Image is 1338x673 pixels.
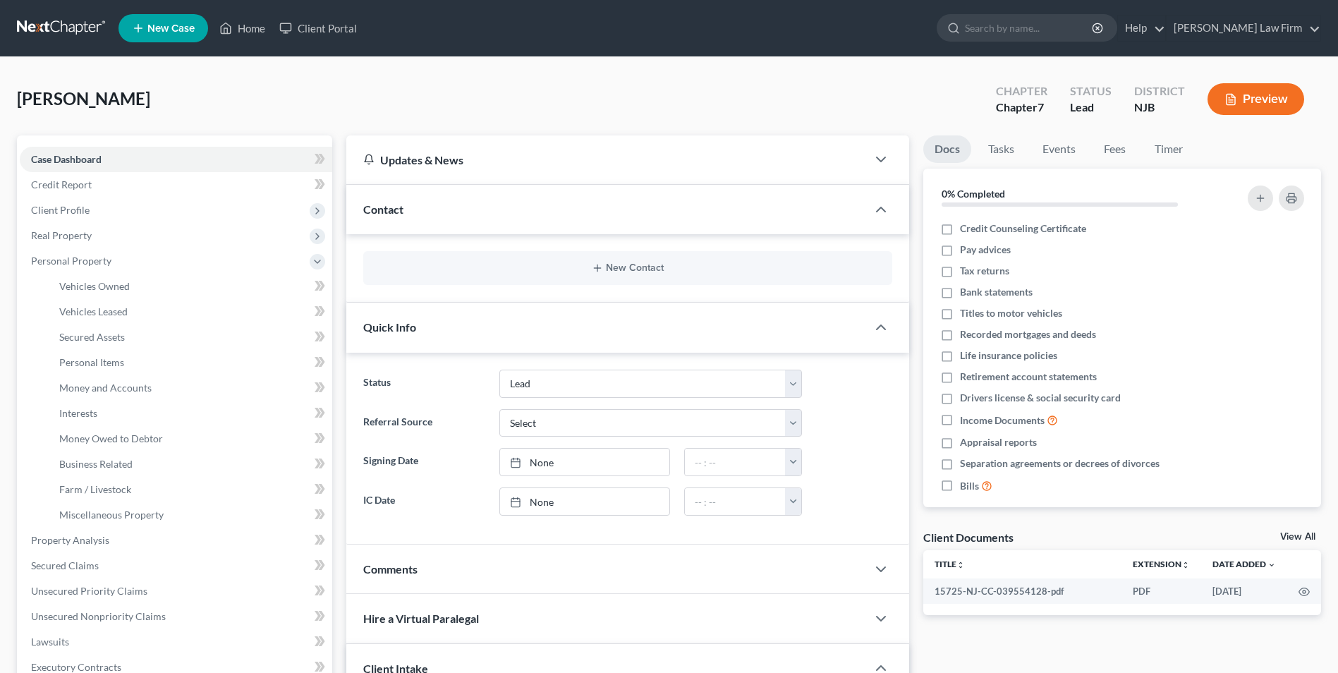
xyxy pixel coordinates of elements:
span: Pay advices [960,243,1011,257]
i: unfold_more [1181,561,1190,569]
a: Money and Accounts [48,375,332,401]
button: Preview [1208,83,1304,115]
span: Recorded mortgages and deeds [960,327,1096,341]
a: Help [1118,16,1165,41]
a: Tasks [977,135,1026,163]
span: Vehicles Leased [59,305,128,317]
span: New Case [147,23,195,34]
input: -- : -- [685,488,786,515]
a: Secured Claims [20,553,332,578]
a: Miscellaneous Property [48,502,332,528]
span: Hire a Virtual Paralegal [363,612,479,625]
i: unfold_more [956,561,965,569]
span: [PERSON_NAME] [17,88,150,109]
a: Home [212,16,272,41]
span: Drivers license & social security card [960,391,1121,405]
a: Extensionunfold_more [1133,559,1190,569]
span: Secured Assets [59,331,125,343]
a: None [500,449,669,475]
span: Comments [363,562,418,576]
span: Money and Accounts [59,382,152,394]
a: Timer [1143,135,1194,163]
span: Real Property [31,229,92,241]
a: Fees [1093,135,1138,163]
a: Secured Assets [48,325,332,350]
span: Contact [363,202,403,216]
span: Life insurance policies [960,348,1057,363]
a: View All [1280,532,1315,542]
a: Personal Items [48,350,332,375]
span: Business Related [59,458,133,470]
a: Unsecured Priority Claims [20,578,332,604]
span: Bank statements [960,285,1033,299]
span: Lawsuits [31,636,69,648]
span: Titles to motor vehicles [960,306,1062,320]
span: Property Analysis [31,534,109,546]
a: Interests [48,401,332,426]
span: Retirement account statements [960,370,1097,384]
a: Events [1031,135,1087,163]
a: Vehicles Owned [48,274,332,299]
input: -- : -- [685,449,786,475]
span: Secured Claims [31,559,99,571]
a: Money Owed to Debtor [48,426,332,451]
td: [DATE] [1201,578,1287,604]
a: Case Dashboard [20,147,332,172]
a: Titleunfold_more [935,559,965,569]
td: PDF [1121,578,1201,604]
a: Credit Report [20,172,332,198]
div: Client Documents [923,530,1014,545]
a: Docs [923,135,971,163]
div: District [1134,83,1185,99]
span: Credit Report [31,178,92,190]
span: Credit Counseling Certificate [960,222,1086,236]
td: 15725-NJ-CC-039554128-pdf [923,578,1121,604]
span: Executory Contracts [31,661,121,673]
div: Updates & News [363,152,850,167]
label: IC Date [356,487,492,516]
a: Business Related [48,451,332,477]
span: Separation agreements or decrees of divorces [960,456,1160,471]
strong: 0% Completed [942,188,1005,200]
a: Lawsuits [20,629,332,655]
label: Referral Source [356,409,492,437]
span: Income Documents [960,413,1045,428]
span: Unsecured Nonpriority Claims [31,610,166,622]
div: Status [1070,83,1112,99]
span: Miscellaneous Property [59,509,164,521]
span: Bills [960,479,979,493]
span: Appraisal reports [960,435,1037,449]
span: Client Profile [31,204,90,216]
label: Signing Date [356,448,492,476]
input: Search by name... [965,15,1094,41]
span: Personal Items [59,356,124,368]
span: Quick Info [363,320,416,334]
span: Tax returns [960,264,1009,278]
a: Property Analysis [20,528,332,553]
span: 7 [1038,100,1044,114]
span: Case Dashboard [31,153,102,165]
div: Chapter [996,83,1047,99]
a: Date Added expand_more [1212,559,1276,569]
span: Vehicles Owned [59,280,130,292]
a: Client Portal [272,16,364,41]
span: Personal Property [31,255,111,267]
div: NJB [1134,99,1185,116]
a: None [500,488,669,515]
span: Farm / Livestock [59,483,131,495]
button: New Contact [375,262,881,274]
a: Unsecured Nonpriority Claims [20,604,332,629]
span: Interests [59,407,97,419]
div: Lead [1070,99,1112,116]
a: Farm / Livestock [48,477,332,502]
a: [PERSON_NAME] Law Firm [1167,16,1320,41]
i: expand_more [1267,561,1276,569]
label: Status [356,370,492,398]
div: Chapter [996,99,1047,116]
span: Unsecured Priority Claims [31,585,147,597]
a: Vehicles Leased [48,299,332,325]
span: Money Owed to Debtor [59,432,163,444]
